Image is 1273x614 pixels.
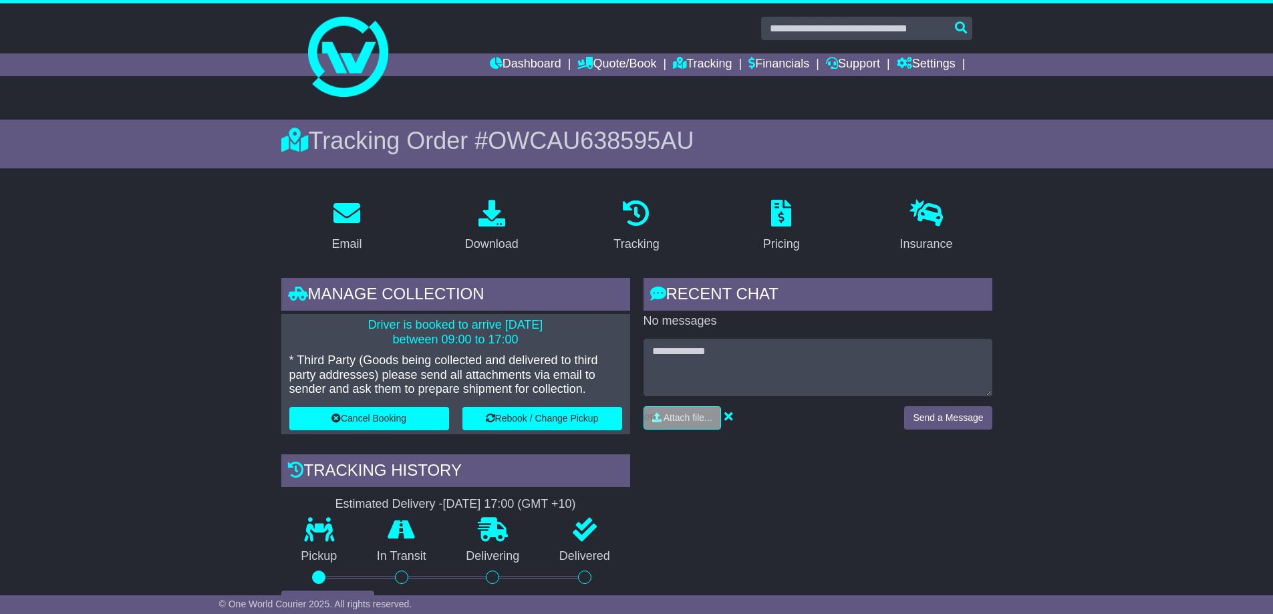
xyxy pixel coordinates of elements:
[456,195,527,258] a: Download
[289,318,622,347] p: Driver is booked to arrive [DATE] between 09:00 to 17:00
[900,235,953,253] div: Insurance
[490,53,561,76] a: Dashboard
[891,195,962,258] a: Insurance
[488,127,694,154] span: OWCAU638595AU
[281,497,630,512] div: Estimated Delivery -
[673,53,732,76] a: Tracking
[763,235,800,253] div: Pricing
[281,454,630,490] div: Tracking history
[357,549,446,564] p: In Transit
[443,497,576,512] div: [DATE] 17:00 (GMT +10)
[754,195,809,258] a: Pricing
[289,353,622,397] p: * Third Party (Goods being collected and delivered to third party addresses) please send all atta...
[826,53,880,76] a: Support
[605,195,668,258] a: Tracking
[897,53,956,76] a: Settings
[904,406,992,430] button: Send a Message
[281,278,630,314] div: Manage collection
[281,126,992,155] div: Tracking Order #
[613,235,659,253] div: Tracking
[446,549,540,564] p: Delivering
[323,195,370,258] a: Email
[644,314,992,329] p: No messages
[219,599,412,609] span: © One World Courier 2025. All rights reserved.
[462,407,622,430] button: Rebook / Change Pickup
[644,278,992,314] div: RECENT CHAT
[465,235,519,253] div: Download
[539,549,630,564] p: Delivered
[281,549,358,564] p: Pickup
[748,53,809,76] a: Financials
[577,53,656,76] a: Quote/Book
[289,407,449,430] button: Cancel Booking
[331,235,362,253] div: Email
[281,591,374,614] button: View Full Tracking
